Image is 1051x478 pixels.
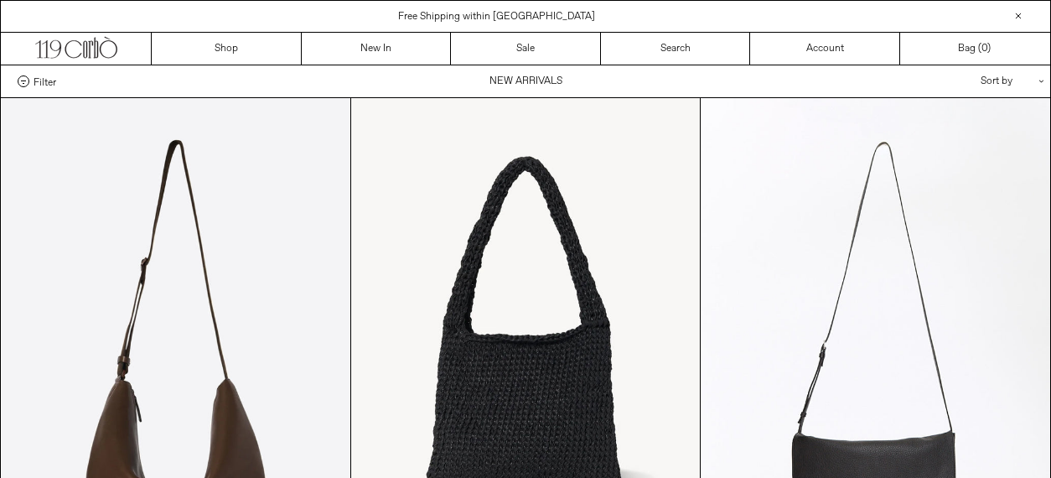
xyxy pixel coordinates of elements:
a: Sale [451,33,601,65]
a: Free Shipping within [GEOGRAPHIC_DATA] [398,10,595,23]
a: New In [302,33,452,65]
span: ) [981,41,991,56]
span: Filter [34,75,56,87]
div: Sort by [883,65,1033,97]
a: Search [601,33,751,65]
span: 0 [981,42,987,55]
a: Bag () [900,33,1050,65]
a: Shop [152,33,302,65]
a: Account [750,33,900,65]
